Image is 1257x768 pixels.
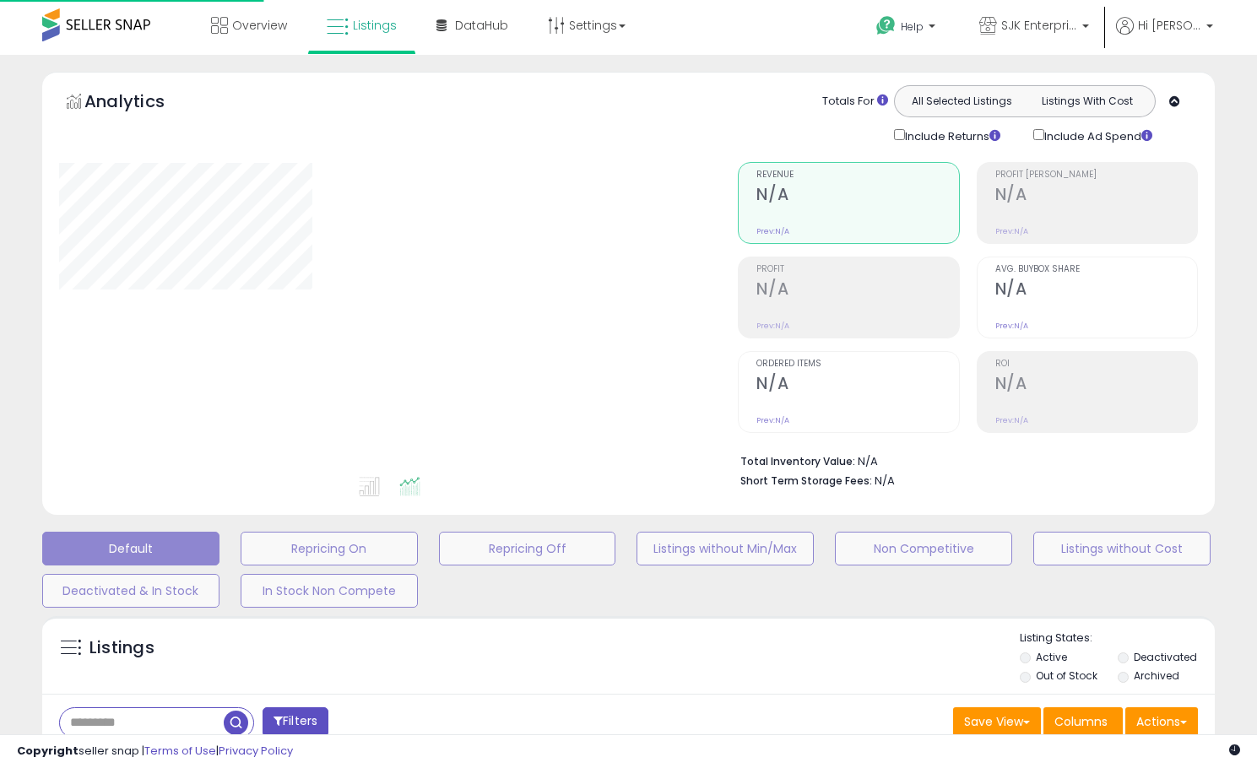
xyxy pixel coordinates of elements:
[995,415,1028,425] small: Prev: N/A
[756,415,789,425] small: Prev: N/A
[756,279,958,302] h2: N/A
[881,126,1021,145] div: Include Returns
[1116,17,1213,55] a: Hi [PERSON_NAME]
[835,532,1012,565] button: Non Competitive
[756,226,789,236] small: Prev: N/A
[756,374,958,397] h2: N/A
[17,744,293,760] div: seller snap | |
[439,532,616,565] button: Repricing Off
[756,170,958,180] span: Revenue
[995,321,1028,331] small: Prev: N/A
[756,360,958,369] span: Ordered Items
[1024,90,1150,112] button: Listings With Cost
[995,360,1197,369] span: ROI
[899,90,1025,112] button: All Selected Listings
[1021,126,1179,145] div: Include Ad Spend
[875,473,895,489] span: N/A
[1033,532,1211,565] button: Listings without Cost
[995,374,1197,397] h2: N/A
[756,265,958,274] span: Profit
[637,532,814,565] button: Listings without Min/Max
[875,15,897,36] i: Get Help
[241,574,418,608] button: In Stock Non Compete
[995,265,1197,274] span: Avg. Buybox Share
[353,17,397,34] span: Listings
[822,94,888,110] div: Totals For
[42,574,219,608] button: Deactivated & In Stock
[84,89,198,117] h5: Analytics
[995,226,1028,236] small: Prev: N/A
[863,3,952,55] a: Help
[1001,17,1077,34] span: SJK Enterprises LLC
[995,170,1197,180] span: Profit [PERSON_NAME]
[241,532,418,565] button: Repricing On
[901,19,924,34] span: Help
[740,450,1185,470] li: N/A
[455,17,508,34] span: DataHub
[995,185,1197,208] h2: N/A
[756,185,958,208] h2: N/A
[42,532,219,565] button: Default
[232,17,287,34] span: Overview
[740,473,872,488] b: Short Term Storage Fees:
[995,279,1197,302] h2: N/A
[1138,17,1201,34] span: Hi [PERSON_NAME]
[756,321,789,331] small: Prev: N/A
[740,454,855,468] b: Total Inventory Value:
[17,743,79,759] strong: Copyright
